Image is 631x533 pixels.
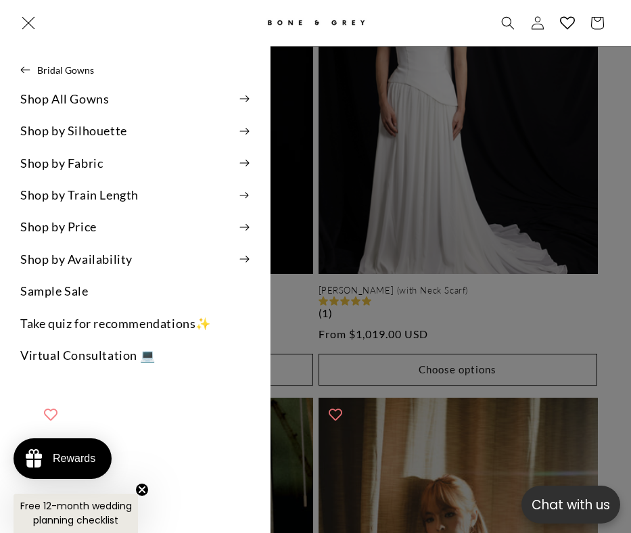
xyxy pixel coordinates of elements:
[20,499,132,527] span: Free 12-month wedding planning checklist
[243,7,388,39] a: Bone and Grey Bridal
[521,495,620,515] p: Chat with us
[322,401,349,428] button: Add to wishlist
[37,401,64,428] button: Add to wishlist
[493,8,523,38] summary: Search
[265,12,367,34] img: Bone and Grey Bridal
[521,486,620,524] button: Open chatbox
[135,483,149,496] button: Close teaser
[14,8,43,38] summary: Menu
[53,453,95,465] div: Rewards
[14,494,138,533] div: Free 12-month wedding planning checklistClose teaser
